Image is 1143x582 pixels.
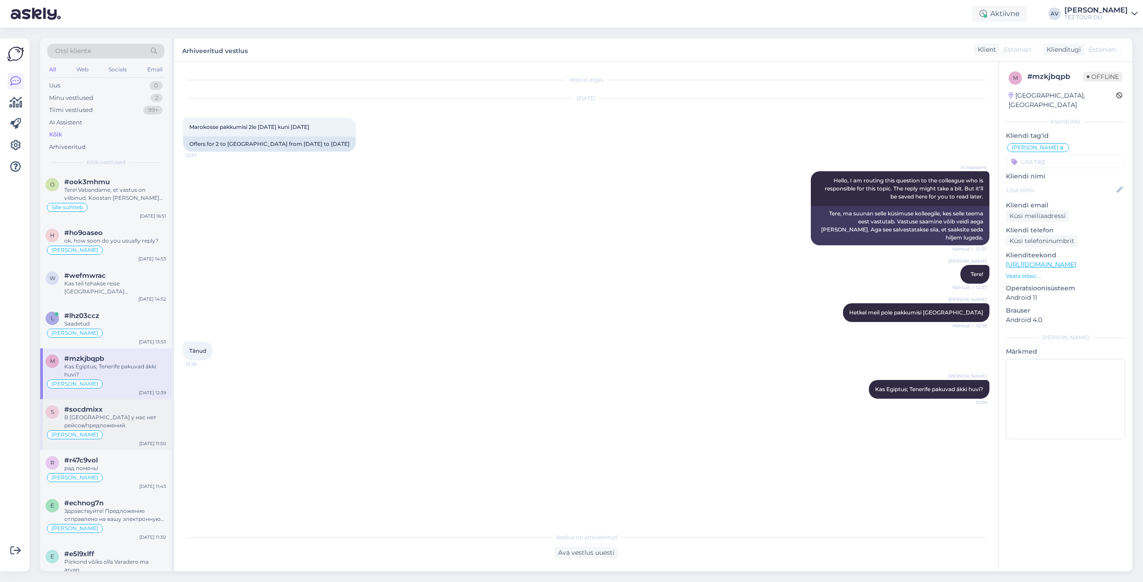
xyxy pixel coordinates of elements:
[140,213,166,219] div: [DATE] 16:51
[186,152,219,159] span: 12:37
[1006,272,1125,280] p: Vaata edasi ...
[182,44,248,56] label: Arhiveeritud vestlus
[64,272,106,280] span: #wefmwrac
[971,271,983,277] span: Tere!
[64,229,103,237] span: #ho9oaseo
[1006,306,1125,315] p: Brauser
[1083,72,1122,82] span: Offline
[64,355,104,363] span: #mzkjbqpb
[1064,7,1128,14] div: [PERSON_NAME]
[64,320,166,328] div: Saadetud
[64,499,104,507] span: #echnog7n
[1012,145,1059,150] span: [PERSON_NAME]
[49,130,62,139] div: Kõik
[64,456,98,464] span: #r47c9vol
[556,533,617,541] span: Vestlus on arhiveeritud
[1006,284,1125,293] p: Operatsioonisüsteem
[1006,226,1125,235] p: Kliendi telefon
[49,143,86,152] div: Arhiveeritud
[51,381,98,387] span: [PERSON_NAME]
[139,534,166,541] div: [DATE] 11:30
[1043,45,1081,54] div: Klienditugi
[189,347,206,354] span: Tänud
[183,95,989,103] div: [DATE]
[64,550,94,558] span: #e5l9xlff
[146,64,164,75] div: Email
[1006,347,1125,356] p: Märkmed
[555,547,618,559] div: Ava vestlus uuesti
[1006,315,1125,325] p: Android 4.0
[186,361,219,367] span: 12:38
[953,164,987,171] span: AI Assistent
[150,81,163,90] div: 0
[974,45,996,54] div: Klient
[50,275,55,281] span: w
[1006,260,1076,268] a: [URL][DOMAIN_NAME]
[1006,118,1125,126] div: Kliendi info
[50,232,54,239] span: h
[64,363,166,379] div: Kas Egiptus; Tenerife pakuvad äkki huvi?
[51,330,98,336] span: [PERSON_NAME]
[139,440,166,447] div: [DATE] 11:50
[55,46,91,56] span: Otsi kliente
[64,464,166,472] div: рад помочь!
[47,64,58,75] div: All
[1048,8,1061,20] div: AV
[7,45,24,62] img: Askly Logo
[183,136,356,152] div: Offers for 2 to [GEOGRAPHIC_DATA] from [DATE] to [DATE]
[952,284,987,291] span: Nähtud ✓ 12:37
[139,483,166,490] div: [DATE] 11:43
[948,258,987,264] span: [PERSON_NAME]
[64,405,103,413] span: #socdmixx
[64,280,166,296] div: Kas teil tehakse reise [GEOGRAPHIC_DATA] [GEOGRAPHIC_DATA] ja kas on võimalik broneerida sellist ...
[1006,210,1069,222] div: Küsi meiliaadressi
[139,338,166,345] div: [DATE] 13:53
[51,248,98,253] span: [PERSON_NAME]
[849,309,983,316] span: Hetkel meil pole pakkumisi [GEOGRAPHIC_DATA]
[50,459,54,466] span: r
[64,186,166,202] div: Tere! Vabandame, et vastus on viibinud. Koostan [PERSON_NAME] Teile pakkumise esimesel võimalusel.
[1006,251,1125,260] p: Klienditeekond
[1006,185,1115,195] input: Lisa nimi
[825,177,984,200] span: Hello, I am routing this question to the colleague who is responsible for this topic. The reply m...
[49,106,93,115] div: Tiimi vestlused
[811,206,989,245] div: Tere, ma suunan selle küsimuse kolleegile, kes selle teema eest vastutab. Vastuse saamine võib ve...
[138,296,166,302] div: [DATE] 14:52
[50,358,55,364] span: m
[107,64,129,75] div: Socials
[50,553,54,560] span: e
[952,322,987,329] span: Nähtud ✓ 12:38
[1006,293,1125,302] p: Android 11
[64,413,166,429] div: В [GEOGRAPHIC_DATA] у нас нет рейсов/предложений.
[64,178,110,186] span: #ook3mhmu
[1006,131,1125,140] p: Kliendi tag'id
[952,246,987,252] span: Nähtud ✓ 12:37
[64,237,166,245] div: ok. how soon do you usually reply?
[948,373,987,380] span: [PERSON_NAME]
[1006,334,1125,342] div: [PERSON_NAME]
[1027,71,1083,82] div: # mzkjbqpb
[49,94,93,103] div: Minu vestlused
[50,181,54,188] span: o
[75,64,90,75] div: Web
[64,312,99,320] span: #lhz03ccz
[948,296,987,303] span: [PERSON_NAME]
[49,118,82,127] div: AI Assistent
[189,124,309,130] span: Marokosse pakkumisi 2le [DATE] kuni [DATE]
[64,507,166,523] div: Здравствуйте! Предложение отправлено на вашу электронную почту. Я жду вашего выбора и деталей ваш...
[51,475,98,480] span: [PERSON_NAME]
[51,315,54,322] span: l
[1006,155,1125,168] input: Lisa tag
[1006,201,1125,210] p: Kliendi email
[51,432,98,438] span: [PERSON_NAME]
[139,389,166,396] div: [DATE] 12:39
[1004,45,1031,54] span: Estonian
[875,386,983,392] span: Kas Egiptus; Tenerife pakuvad äkki huvi?
[972,6,1027,22] div: Aktiivne
[51,205,83,210] span: Sille suhtleb
[51,409,54,415] span: s
[1013,74,1018,81] span: m
[50,502,54,509] span: e
[87,158,125,166] span: Kõik vestlused
[143,106,163,115] div: 99+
